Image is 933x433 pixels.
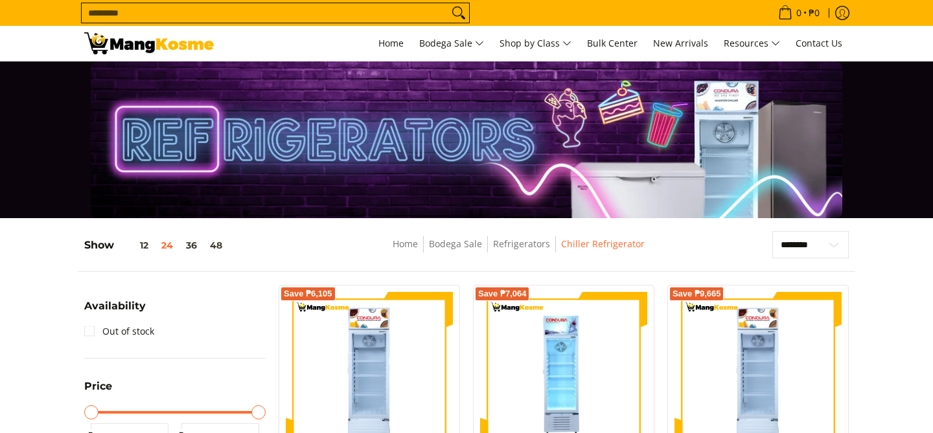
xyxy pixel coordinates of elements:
[796,37,842,49] span: Contact Us
[493,238,550,250] a: Refrigerators
[413,26,490,61] a: Bodega Sale
[653,37,708,49] span: New Arrivals
[114,240,155,250] button: 12
[372,26,410,61] a: Home
[647,26,715,61] a: New Arrivals
[673,290,721,298] span: Save ₱9,665
[227,26,849,61] nav: Main Menu
[789,26,849,61] a: Contact Us
[203,240,229,250] button: 48
[179,240,203,250] button: 36
[478,290,527,298] span: Save ₱7,064
[493,26,578,61] a: Shop by Class
[429,238,482,250] a: Bodega Sale
[84,381,112,401] summary: Open
[378,37,404,49] span: Home
[84,301,146,321] summary: Open
[587,37,638,49] span: Bulk Center
[419,36,484,52] span: Bodega Sale
[155,240,179,250] button: 24
[724,36,780,52] span: Resources
[84,321,154,342] a: Out of stock
[581,26,644,61] a: Bulk Center
[84,239,229,252] h5: Show
[84,32,214,54] img: Bodega Sale Refrigerator l Mang Kosme: Home Appliances Warehouse Sale Chiller Refrigerator
[717,26,787,61] a: Resources
[807,8,822,17] span: ₱0
[284,290,332,298] span: Save ₱6,105
[306,236,731,265] nav: Breadcrumbs
[448,3,469,23] button: Search
[561,236,645,252] span: Chiller Refrigerator
[393,238,418,250] a: Home
[84,381,112,392] span: Price
[774,6,824,20] span: •
[500,36,571,52] span: Shop by Class
[84,301,146,311] span: Availability
[794,8,803,17] span: 0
